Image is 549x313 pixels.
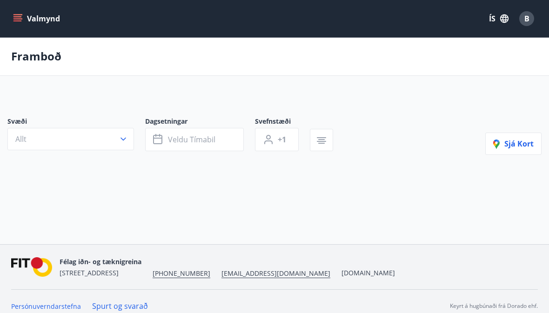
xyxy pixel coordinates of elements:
[11,302,81,311] a: Persónuverndarstefna
[255,128,299,151] button: +1
[493,139,534,149] span: Sjá kort
[278,134,286,145] span: +1
[255,117,310,128] span: Svefnstæði
[145,117,255,128] span: Dagsetningar
[341,268,395,277] a: [DOMAIN_NAME]
[484,10,514,27] button: ÍS
[145,128,244,151] button: Veldu tímabil
[60,268,119,277] span: [STREET_ADDRESS]
[15,134,27,144] span: Allt
[11,10,64,27] button: menu
[11,257,52,277] img: FPQVkF9lTnNbbaRSFyT17YYeljoOGk5m51IhT0bO.png
[11,48,61,64] p: Framboð
[524,13,529,24] span: B
[7,128,134,150] button: Allt
[7,117,145,128] span: Svæði
[92,301,148,311] a: Spurt og svarað
[450,302,538,310] p: Keyrt á hugbúnaði frá Dorado ehf.
[516,7,538,30] button: B
[168,134,215,145] span: Veldu tímabil
[485,133,542,155] button: Sjá kort
[60,257,141,266] span: Félag iðn- og tæknigreina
